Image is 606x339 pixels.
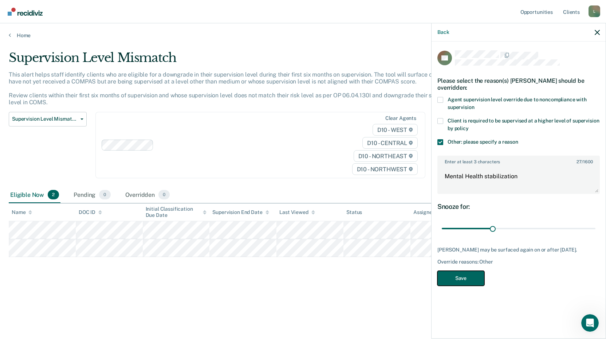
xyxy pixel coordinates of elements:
span: Client is required to be supervised at a higher level of supervision by policy [448,118,599,131]
span: 0 [158,190,170,199]
span: D10 - WEST [373,124,418,136]
div: L [589,5,600,17]
div: Supervision Level Mismatch [9,50,463,71]
div: Name [12,209,32,215]
p: This alert helps staff identify clients who are eligible for a downgrade in their supervision lev... [9,71,459,106]
label: Enter at least 3 characters [438,156,599,164]
div: Snooze for: [437,203,600,211]
button: Back [437,29,449,35]
span: Agent supervision level override due to noncompliance with supervision [448,97,587,110]
span: 0 [99,190,110,199]
span: Supervision Level Mismatch [12,116,78,122]
div: Pending [72,187,112,203]
div: DOC ID [79,209,102,215]
div: Status [346,209,362,215]
div: Overridden [124,187,172,203]
span: / 1600 [577,159,593,164]
div: Eligible Now [9,187,60,203]
div: Initial Classification Due Date [146,206,207,218]
span: Other: please specify a reason [448,139,518,145]
div: Clear agents [385,115,416,121]
div: Last Viewed [279,209,315,215]
img: Recidiviz [8,8,43,16]
div: Please select the reason(s) [PERSON_NAME] should be overridden: [437,71,600,97]
div: Supervision End Date [212,209,269,215]
span: D10 - NORTHWEST [352,163,418,175]
iframe: Intercom live chat [581,314,599,332]
span: 27 [577,159,582,164]
a: Home [9,32,597,39]
span: D10 - NORTHEAST [354,150,418,162]
span: D10 - CENTRAL [362,137,418,149]
button: Save [437,271,484,286]
div: Assigned to [413,209,448,215]
div: [PERSON_NAME] may be surfaced again on or after [DATE]. [437,247,600,253]
textarea: Mental Health stabilization [438,166,599,193]
button: Profile dropdown button [589,5,600,17]
div: Override reasons: Other [437,259,600,265]
span: 2 [48,190,59,199]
